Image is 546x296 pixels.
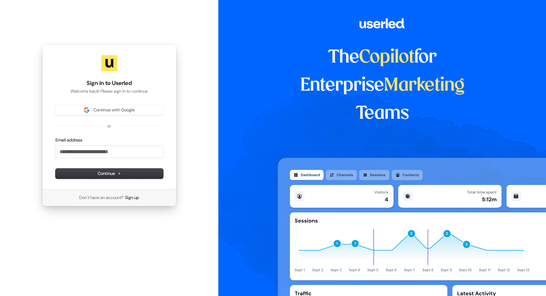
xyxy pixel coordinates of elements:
span: Continue [98,171,121,177]
span: Continue with Google [93,107,135,113]
button: Continue [56,169,163,179]
img: Sign in with Google [84,107,89,113]
button: Sign in with GoogleContinue with Google [56,105,163,115]
span: Copilot [359,49,414,66]
label: Email address [56,137,82,143]
p: or [107,123,111,129]
h1: Sign in to Userled [56,79,163,87]
img: Userled [101,55,117,71]
span: Marketing [384,77,465,94]
a: Sign up [125,195,139,201]
p: Welcome back! Please sign in to continue [56,88,163,94]
h1: The for Enterprise Teams [278,43,487,128]
span: Don’t have an account? [79,195,124,201]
